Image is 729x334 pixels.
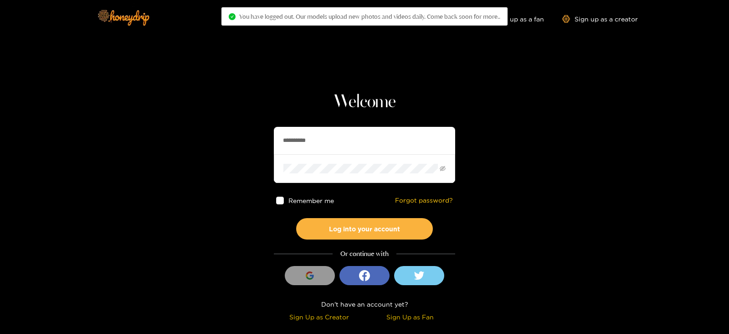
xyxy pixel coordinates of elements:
[395,197,453,204] a: Forgot password?
[482,15,544,23] a: Sign up as a fan
[239,13,500,20] span: You have logged out. Our models upload new photos and videos daily. Come back soon for more..
[276,312,362,322] div: Sign Up as Creator
[440,166,446,172] span: eye-invisible
[296,218,433,240] button: Log into your account
[288,197,334,204] span: Remember me
[367,312,453,322] div: Sign Up as Fan
[274,299,455,309] div: Don't have an account yet?
[274,91,455,113] h1: Welcome
[562,15,638,23] a: Sign up as a creator
[229,13,236,20] span: check-circle
[274,249,455,259] div: Or continue with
